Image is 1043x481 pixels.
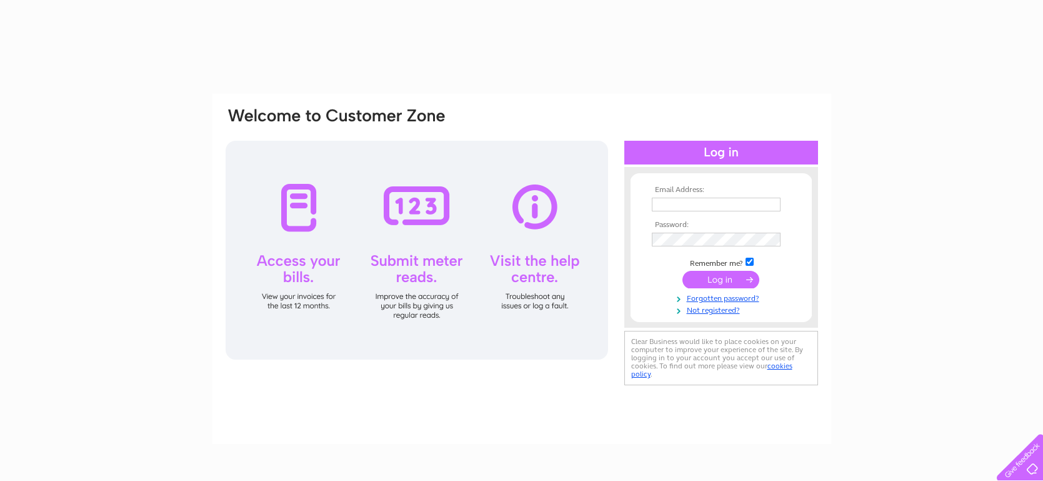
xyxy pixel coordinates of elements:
input: Submit [682,271,759,288]
a: cookies policy [631,362,792,378]
a: Forgotten password? [652,291,794,303]
a: Not registered? [652,303,794,315]
th: Email Address: [649,186,794,195]
div: Clear Business would like to place cookies on your computer to improve your experience of the sit... [624,331,818,385]
td: Remember me? [649,256,794,268]
th: Password: [649,221,794,230]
